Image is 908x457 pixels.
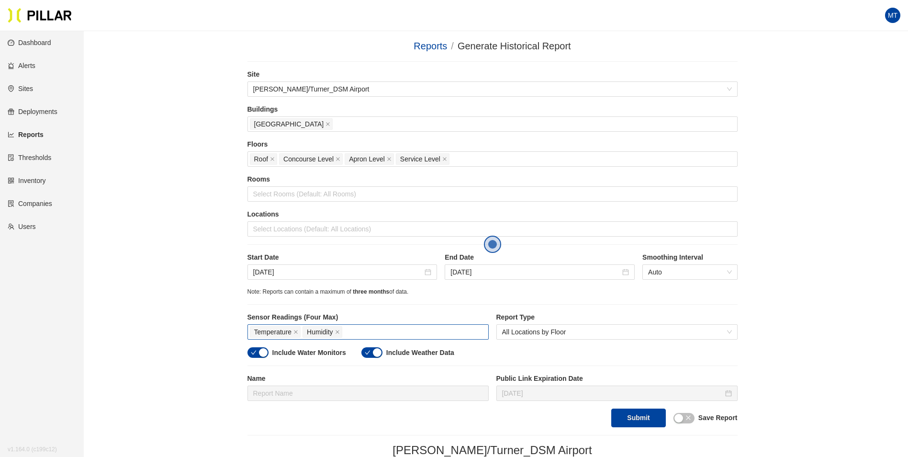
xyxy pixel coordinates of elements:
a: teamUsers [8,223,36,230]
span: [GEOGRAPHIC_DATA] [254,119,324,129]
label: Buildings [247,104,738,114]
a: exceptionThresholds [8,154,51,161]
button: Submit [611,409,665,427]
label: End Date [445,252,635,263]
span: check [365,350,370,355]
a: solutionCompanies [8,200,52,207]
a: alertAlerts [8,62,35,69]
span: Auto [648,265,731,279]
label: Rooms [247,174,738,184]
span: Weitz/Turner_DSM Airport [253,82,732,96]
a: dashboardDashboard [8,39,51,46]
span: close [387,157,392,162]
label: Floors [247,139,738,149]
button: Open the dialog [484,236,501,253]
span: close [293,330,298,335]
a: environmentSites [8,85,33,92]
div: Note: Reports can contain a maximum of of data. [247,287,738,297]
label: Report Type [496,312,738,322]
span: Roof [254,154,269,164]
a: qrcodeInventory [8,177,46,184]
input: Sep 1, 2025 [253,267,423,277]
span: MT [888,8,897,23]
input: Oct 14, 2025 [502,388,723,399]
img: Pillar Technologies [8,8,72,23]
span: Generate Historical Report [458,41,571,51]
span: / [451,41,454,51]
span: check [251,350,257,355]
span: close [270,157,275,162]
span: close [442,157,447,162]
label: Public Link Expiration Date [496,374,738,384]
a: line-chartReports [8,131,44,138]
span: Concourse Level [283,154,334,164]
a: Reports [414,41,447,51]
label: Start Date [247,252,437,263]
span: close [325,122,330,127]
input: Sep 30, 2025 [450,267,620,277]
span: three months [353,288,389,295]
label: Smoothing Interval [642,252,737,263]
label: Locations [247,209,738,219]
a: giftDeployments [8,108,57,115]
span: All Locations by Floor [502,325,732,339]
span: close [685,415,691,421]
label: Site [247,69,738,80]
input: Report Name [247,386,489,401]
span: Temperature [254,327,292,337]
label: Save Report [698,413,738,423]
span: Apron Level [349,154,385,164]
span: Humidity [307,327,333,337]
span: close [336,157,340,162]
label: Include Weather Data [386,348,454,358]
label: Sensor Readings (Four Max) [247,312,489,322]
span: close [335,330,340,335]
label: Include Water Monitors [272,348,346,358]
span: Service Level [400,154,440,164]
label: Name [247,374,489,384]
